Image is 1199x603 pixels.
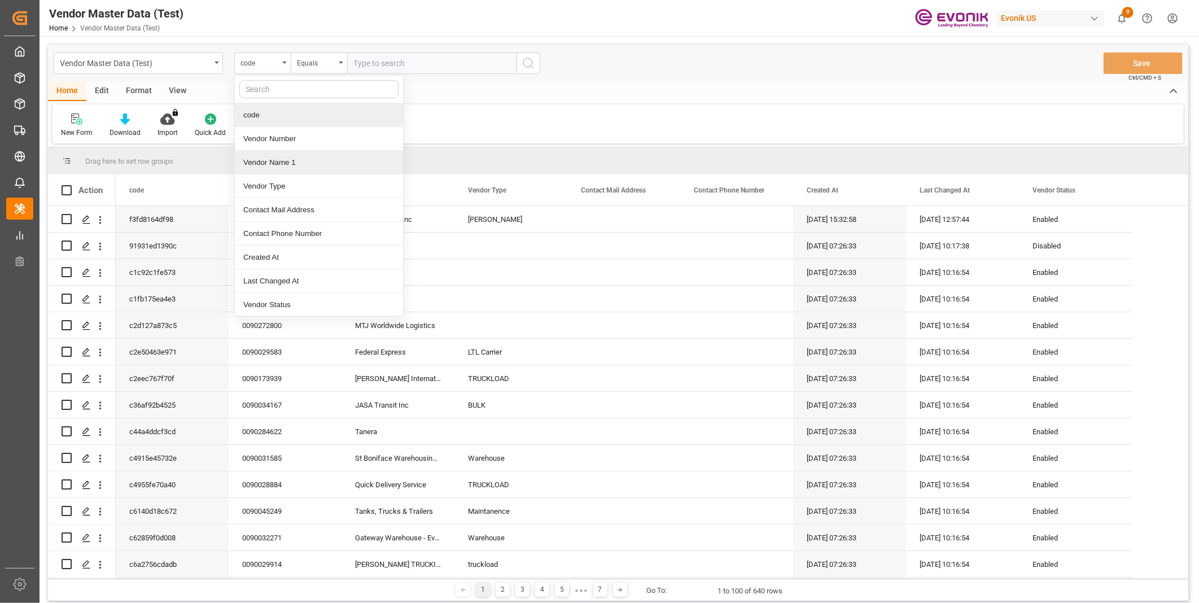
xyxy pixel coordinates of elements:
div: [DATE] 12:57:44 [906,206,1019,232]
div: JASA Transit Inc [342,392,454,418]
div: New Form [61,128,93,138]
div: Press SPACE to select this row. [116,312,1132,339]
div: Enabled [1032,313,1118,339]
button: open menu [291,53,347,74]
div: Press SPACE to select this row. [116,392,1132,418]
div: Press SPACE to select this row. [116,498,1132,525]
div: [DATE] 10:16:54 [906,471,1019,497]
div: 0090033277 [229,259,342,285]
div: 7 [593,583,607,597]
button: open menu [54,53,223,74]
div: Press SPACE to select this row. [48,206,116,233]
div: c4915e45732e [116,445,229,471]
div: c44a4ddcf3cd [116,418,229,444]
div: Equals [297,55,335,68]
div: c62859f0d008 [116,525,229,550]
div: c6a2756cdadb [116,551,229,577]
div: Enabled [1032,260,1118,286]
div: Vendor Master Data (Test) [60,55,211,69]
div: Press SPACE to select this row. [48,312,116,339]
button: show 9 new notifications [1109,6,1135,31]
div: [DATE] 10:16:54 [906,445,1019,471]
div: c4955fe70a40 [116,471,229,497]
div: 0090272800 [229,312,342,338]
div: Evonik US [996,10,1105,27]
div: 0090164471 [229,286,342,312]
div: code [235,103,403,127]
span: Ctrl/CMD + S [1128,73,1161,82]
div: Press SPACE to select this row. [48,445,116,471]
div: 0090031585 [229,445,342,471]
div: 91931ed1390c [116,233,229,259]
div: [DATE] 10:16:54 [906,525,1019,550]
div: [DATE] 10:16:54 [906,418,1019,444]
div: Contact Mail Address [235,198,403,222]
div: Edit [86,82,117,101]
div: Press SPACE to select this row. [48,259,116,286]
div: Press SPACE to select this row. [116,525,1132,551]
div: [DATE] 10:16:54 [906,312,1019,338]
div: [DATE] 10:16:54 [906,551,1019,577]
div: Enabled [1032,552,1118,578]
div: truckload [454,551,567,577]
span: Contact Mail Address [581,186,646,194]
div: Press SPACE to select this row. [48,471,116,498]
div: View [160,82,195,101]
div: [PERSON_NAME] International [342,365,454,391]
div: Quick Add [195,128,226,138]
div: Format [117,82,160,101]
span: 9 [1122,7,1134,18]
div: Home [48,82,86,101]
span: Last Changed At [920,186,970,194]
div: Vendor Name 1 [235,151,403,174]
div: 0090032271 [229,525,342,550]
button: Save [1104,53,1183,74]
span: Vendor Status [1032,186,1075,194]
div: [DATE] 10:17:38 [906,233,1019,259]
div: 4 [535,583,549,597]
div: TRUCKLOAD [454,471,567,497]
div: Enabled [1032,472,1118,498]
div: Press SPACE to select this row. [116,365,1132,392]
button: Evonik US [996,7,1109,29]
div: [DATE] 15:32:58 [793,206,906,232]
div: Federal Express [342,339,454,365]
div: [DATE] 07:26:33 [793,551,906,577]
div: [DATE] 07:26:33 [793,286,906,312]
div: Press SPACE to select this row. [116,418,1132,445]
div: Enabled [1032,366,1118,392]
div: Press SPACE to select this row. [116,551,1132,578]
div: [DATE] 07:26:33 [793,312,906,338]
div: Press SPACE to select this row. [116,259,1132,286]
div: Press SPACE to select this row. [48,418,116,445]
div: Download [110,128,141,138]
div: Press SPACE to select this row. [48,498,116,525]
input: Search [239,80,399,98]
div: Press SPACE to select this row. [116,445,1132,471]
div: Press SPACE to select this row. [116,471,1132,498]
div: c1c92c1fe573 [116,259,229,285]
div: 0090284622 [229,418,342,444]
div: c2e50463e971 [116,339,229,365]
div: Enabled [1032,419,1118,445]
div: Press SPACE to select this row. [116,233,1132,259]
div: 5 [555,583,569,597]
div: [DATE] 07:26:33 [793,418,906,444]
div: [DATE] 10:16:54 [906,286,1019,312]
div: Press SPACE to select this row. [116,286,1132,312]
div: [DATE] 10:16:54 [906,365,1019,391]
div: Enabled [1032,207,1118,233]
div: Enabled [1032,445,1118,471]
div: [DATE] 07:26:33 [793,365,906,391]
div: Enabled [1032,392,1118,418]
div: Warehouse [454,445,567,471]
div: 0090173939 [229,365,342,391]
div: 0090194952 [229,206,342,232]
div: Tanks, Trucks & Trailers [342,498,454,524]
div: Created At [235,246,403,269]
div: [DATE] 07:26:33 [793,471,906,497]
button: search button [517,53,540,74]
div: [DATE] 07:26:33 [793,525,906,550]
div: 1 to 100 of 640 rows [718,585,783,597]
div: Warehouse [454,525,567,550]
